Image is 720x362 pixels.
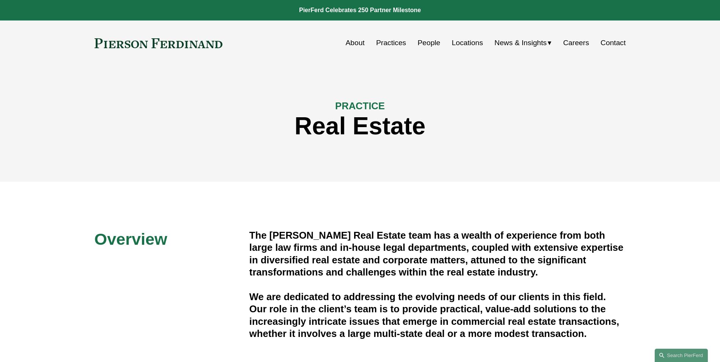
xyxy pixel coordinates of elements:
[655,349,708,362] a: Search this site
[376,36,406,50] a: Practices
[495,36,552,50] a: folder dropdown
[600,36,625,50] a: Contact
[335,101,385,111] span: PRACTICE
[418,36,440,50] a: People
[95,230,167,248] span: Overview
[95,112,626,140] h1: Real Estate
[249,229,626,279] h4: The [PERSON_NAME] Real Estate team has a wealth of experience from both large law firms and in-ho...
[452,36,483,50] a: Locations
[249,291,626,340] h4: We are dedicated to addressing the evolving needs of our clients in this field. Our role in the c...
[563,36,589,50] a: Careers
[495,36,547,50] span: News & Insights
[346,36,365,50] a: About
